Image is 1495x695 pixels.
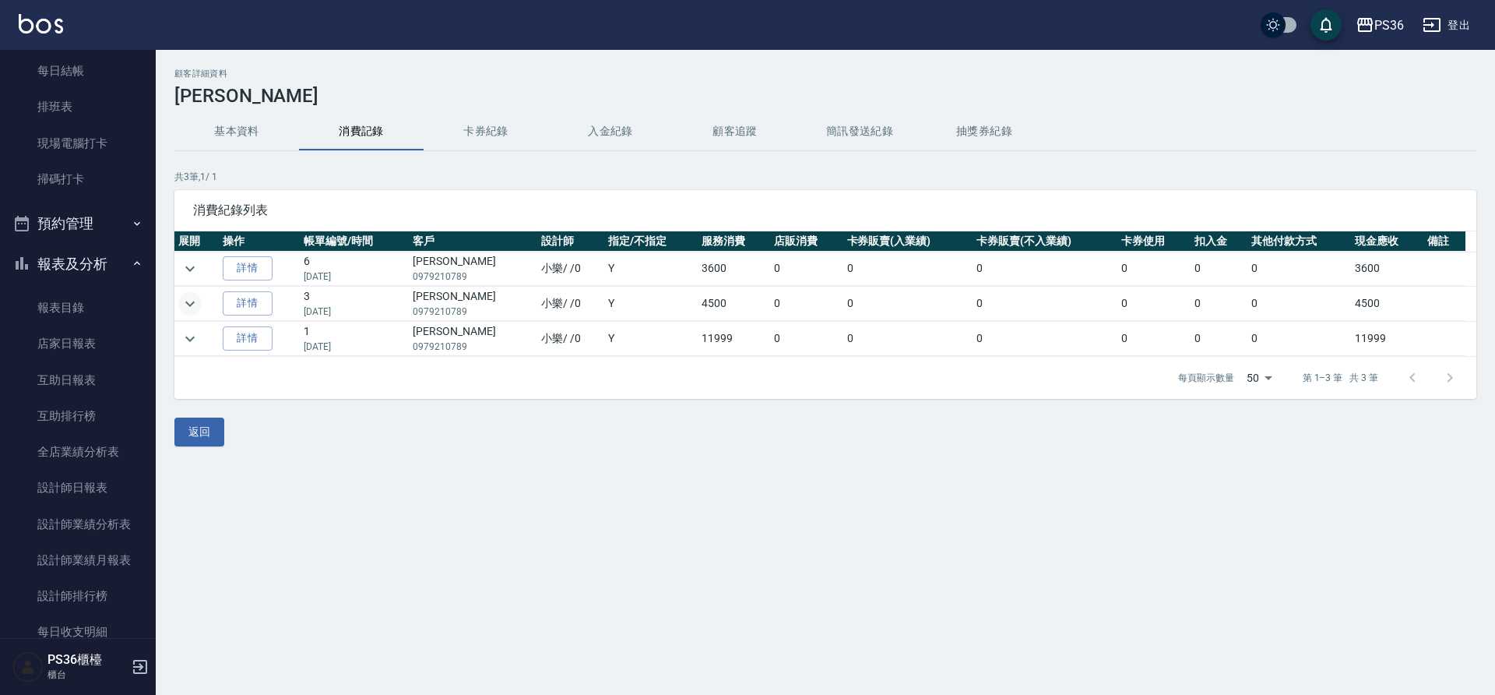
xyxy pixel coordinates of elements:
[409,322,537,356] td: [PERSON_NAME]
[304,270,405,284] p: [DATE]
[1303,371,1378,385] p: 第 1–3 筆 共 3 筆
[6,161,149,197] a: 掃碼打卡
[6,125,149,161] a: 現場電腦打卡
[223,256,273,280] a: 詳情
[770,231,842,252] th: 店販消費
[12,651,44,683] img: Person
[223,326,273,351] a: 詳情
[604,287,698,321] td: Y
[1247,252,1351,286] td: 0
[300,231,409,252] th: 帳單編號/時間
[174,418,224,446] button: 返回
[604,322,698,356] td: Y
[1416,11,1476,40] button: 登出
[304,340,405,354] p: [DATE]
[843,231,973,252] th: 卡券販賣(入業績)
[604,231,698,252] th: 指定/不指定
[973,322,1117,356] td: 0
[1374,16,1404,35] div: PS36
[413,305,533,319] p: 0979210789
[1247,322,1351,356] td: 0
[770,287,842,321] td: 0
[1351,231,1423,252] th: 現金應收
[1351,287,1423,321] td: 4500
[6,203,149,244] button: 預約管理
[1191,322,1247,356] td: 0
[174,170,1476,184] p: 共 3 筆, 1 / 1
[1117,322,1190,356] td: 0
[673,113,797,150] button: 顧客追蹤
[1191,252,1247,286] td: 0
[174,85,1476,107] h3: [PERSON_NAME]
[843,322,973,356] td: 0
[174,69,1476,79] h2: 顧客詳細資料
[1117,231,1190,252] th: 卡券使用
[770,322,842,356] td: 0
[6,53,149,89] a: 每日結帳
[424,113,548,150] button: 卡券紀錄
[409,231,537,252] th: 客戶
[413,270,533,284] p: 0979210789
[537,287,604,321] td: 小樂 / /0
[6,89,149,125] a: 排班表
[413,340,533,354] p: 0979210789
[6,244,149,284] button: 報表及分析
[548,113,673,150] button: 入金紀錄
[178,327,202,351] button: expand row
[1310,9,1342,41] button: save
[19,14,63,34] img: Logo
[698,287,770,321] td: 4500
[537,252,604,286] td: 小樂 / /0
[1349,9,1410,41] button: PS36
[1191,231,1247,252] th: 扣入金
[922,113,1046,150] button: 抽獎券紀錄
[219,231,301,252] th: 操作
[47,652,127,668] h5: PS36櫃檯
[409,252,537,286] td: [PERSON_NAME]
[1117,252,1190,286] td: 0
[178,292,202,316] button: expand row
[1240,357,1278,399] div: 50
[174,113,299,150] button: 基本資料
[698,252,770,286] td: 3600
[47,668,127,682] p: 櫃台
[973,231,1117,252] th: 卡券販賣(不入業績)
[973,287,1117,321] td: 0
[193,203,1458,218] span: 消費紀錄列表
[1351,322,1423,356] td: 11999
[770,252,842,286] td: 0
[6,614,149,650] a: 每日收支明細
[537,322,604,356] td: 小樂 / /0
[6,290,149,326] a: 報表目錄
[304,305,405,319] p: [DATE]
[6,434,149,470] a: 全店業績分析表
[409,287,537,321] td: [PERSON_NAME]
[6,506,149,542] a: 設計師業績分析表
[6,398,149,434] a: 互助排行榜
[843,252,973,286] td: 0
[843,287,973,321] td: 0
[6,470,149,506] a: 設計師日報表
[1191,287,1247,321] td: 0
[6,362,149,398] a: 互助日報表
[300,322,409,356] td: 1
[973,252,1117,286] td: 0
[300,287,409,321] td: 3
[698,322,770,356] td: 11999
[223,291,273,316] a: 詳情
[299,113,424,150] button: 消費記錄
[604,252,698,286] td: Y
[537,231,604,252] th: 設計師
[1351,252,1423,286] td: 3600
[797,113,922,150] button: 簡訊發送紀錄
[6,326,149,362] a: 店家日報表
[698,231,770,252] th: 服務消費
[1247,287,1351,321] td: 0
[1117,287,1190,321] td: 0
[1247,231,1351,252] th: 其他付款方式
[6,578,149,614] a: 設計師排行榜
[178,257,202,280] button: expand row
[6,542,149,578] a: 設計師業績月報表
[1423,231,1465,252] th: 備註
[1178,371,1234,385] p: 每頁顯示數量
